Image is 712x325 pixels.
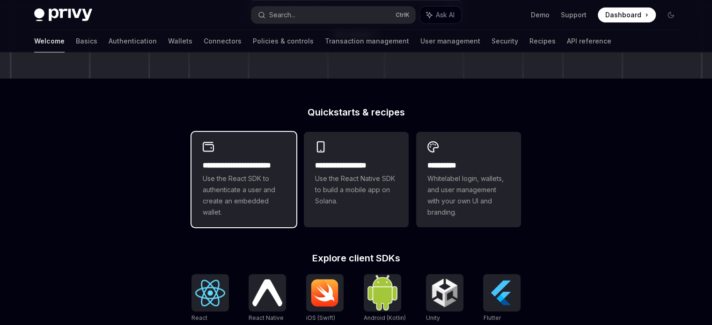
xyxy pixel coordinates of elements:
[426,314,440,321] span: Unity
[191,274,229,323] a: ReactReact
[251,7,415,23] button: Search...CtrlK
[529,30,556,52] a: Recipes
[249,314,284,321] span: React Native
[325,30,409,52] a: Transaction management
[109,30,157,52] a: Authentication
[436,10,455,20] span: Ask AI
[416,132,521,227] a: **** *****Whitelabel login, wallets, and user management with your own UI and branding.
[364,314,406,321] span: Android (Kotlin)
[483,314,500,321] span: Flutter
[567,30,611,52] a: API reference
[430,278,460,308] img: Unity
[426,274,463,323] a: UnityUnity
[420,7,461,23] button: Ask AI
[76,30,97,52] a: Basics
[531,10,550,20] a: Demo
[598,7,656,22] a: Dashboard
[253,30,314,52] a: Policies & controls
[561,10,587,20] a: Support
[420,30,480,52] a: User management
[168,30,192,52] a: Wallets
[203,173,285,218] span: Use the React SDK to authenticate a user and create an embedded wallet.
[364,274,406,323] a: Android (Kotlin)Android (Kotlin)
[315,173,397,207] span: Use the React Native SDK to build a mobile app on Solana.
[396,11,410,19] span: Ctrl K
[487,278,517,308] img: Flutter
[204,30,242,52] a: Connectors
[191,108,521,117] h2: Quickstarts & recipes
[605,10,641,20] span: Dashboard
[249,274,286,323] a: React NativeReact Native
[34,8,92,22] img: dark logo
[34,30,65,52] a: Welcome
[306,274,344,323] a: iOS (Swift)iOS (Swift)
[304,132,409,227] a: **** **** **** ***Use the React Native SDK to build a mobile app on Solana.
[269,9,295,21] div: Search...
[310,279,340,307] img: iOS (Swift)
[306,314,335,321] span: iOS (Swift)
[367,275,397,310] img: Android (Kotlin)
[195,280,225,306] img: React
[663,7,678,22] button: Toggle dark mode
[252,279,282,306] img: React Native
[191,253,521,263] h2: Explore client SDKs
[483,274,521,323] a: FlutterFlutter
[492,30,518,52] a: Security
[427,173,510,218] span: Whitelabel login, wallets, and user management with your own UI and branding.
[191,314,207,321] span: React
